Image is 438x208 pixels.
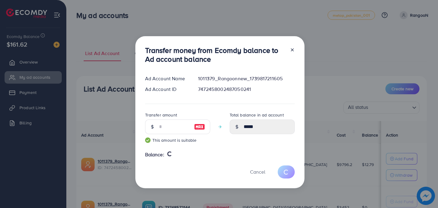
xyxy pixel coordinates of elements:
[250,168,265,175] span: Cancel
[145,137,210,143] small: This amount is suitable
[145,137,151,143] img: guide
[242,165,273,179] button: Cancel
[230,112,284,118] label: Total balance in ad account
[194,123,205,130] img: image
[140,86,193,93] div: Ad Account ID
[145,46,285,64] h3: Transfer money from Ecomdy balance to Ad account balance
[193,75,299,82] div: 1011379_Rangoonnew_1739817211605
[140,75,193,82] div: Ad Account Name
[145,151,164,158] span: Balance:
[193,86,299,93] div: 7472458002487050241
[145,112,177,118] label: Transfer amount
